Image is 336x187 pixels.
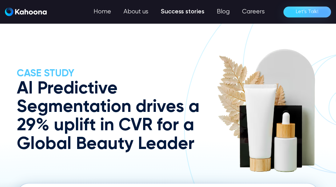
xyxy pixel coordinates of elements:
[5,7,47,17] a: home
[296,7,319,17] div: Let’s Talk!
[211,6,236,18] a: Blog
[236,6,271,18] a: Careers
[283,7,331,17] a: Let’s Talk!
[5,7,47,16] img: Kahoona logo white
[17,80,203,154] h1: AI Predictive Segmentation drives a 29% uplift in CVR for a Global Beauty Leader
[117,6,155,18] a: About us
[17,68,203,79] h2: CASE Study
[155,6,211,18] a: Success stories
[87,6,117,18] a: Home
